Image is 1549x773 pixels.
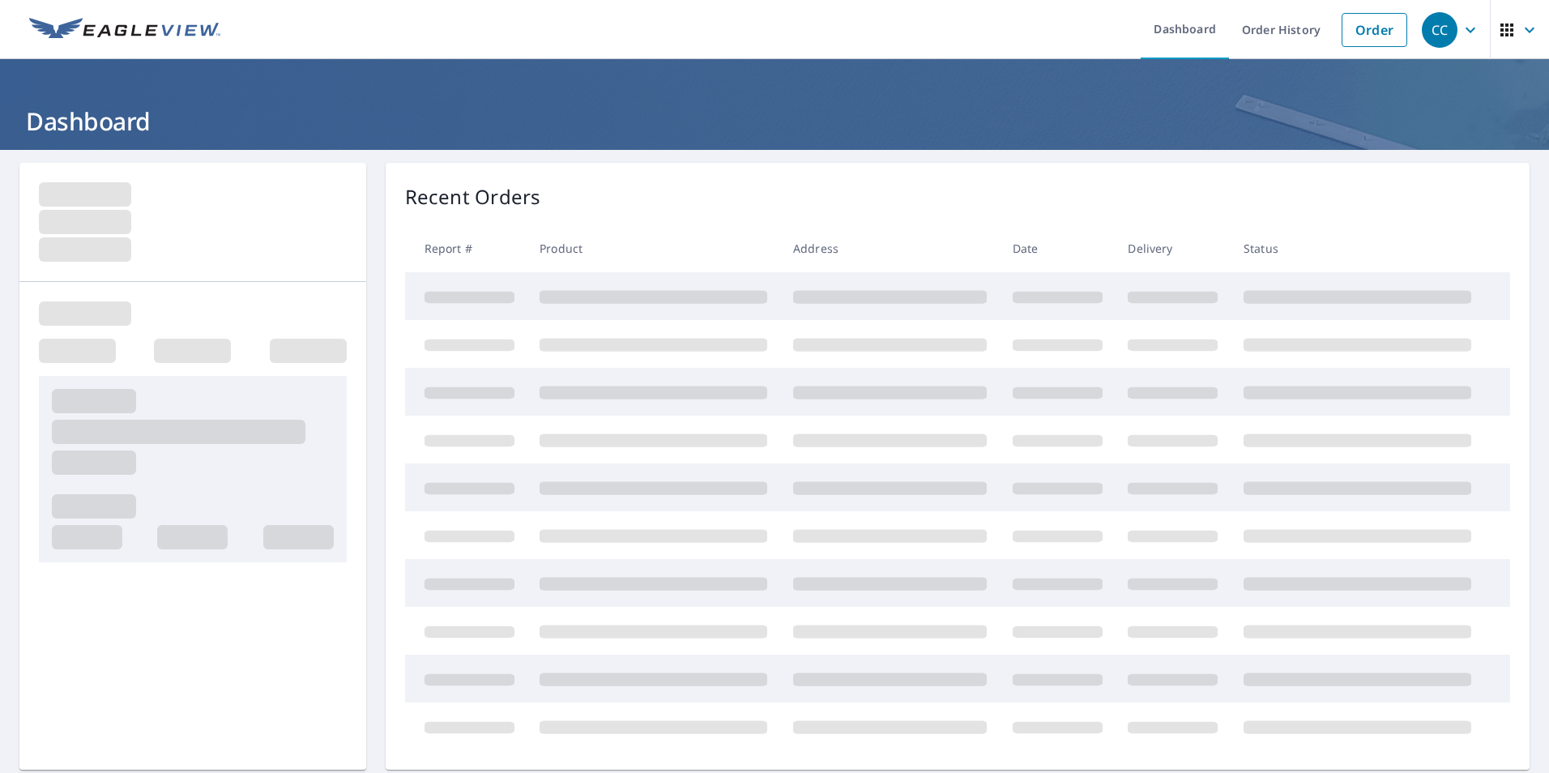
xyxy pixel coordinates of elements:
th: Date [1000,224,1116,272]
div: CC [1422,12,1457,48]
th: Delivery [1115,224,1231,272]
img: EV Logo [29,18,220,42]
th: Report # [405,224,527,272]
th: Status [1231,224,1484,272]
p: Recent Orders [405,182,541,211]
h1: Dashboard [19,105,1530,138]
a: Order [1342,13,1407,47]
th: Product [527,224,780,272]
th: Address [780,224,1000,272]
